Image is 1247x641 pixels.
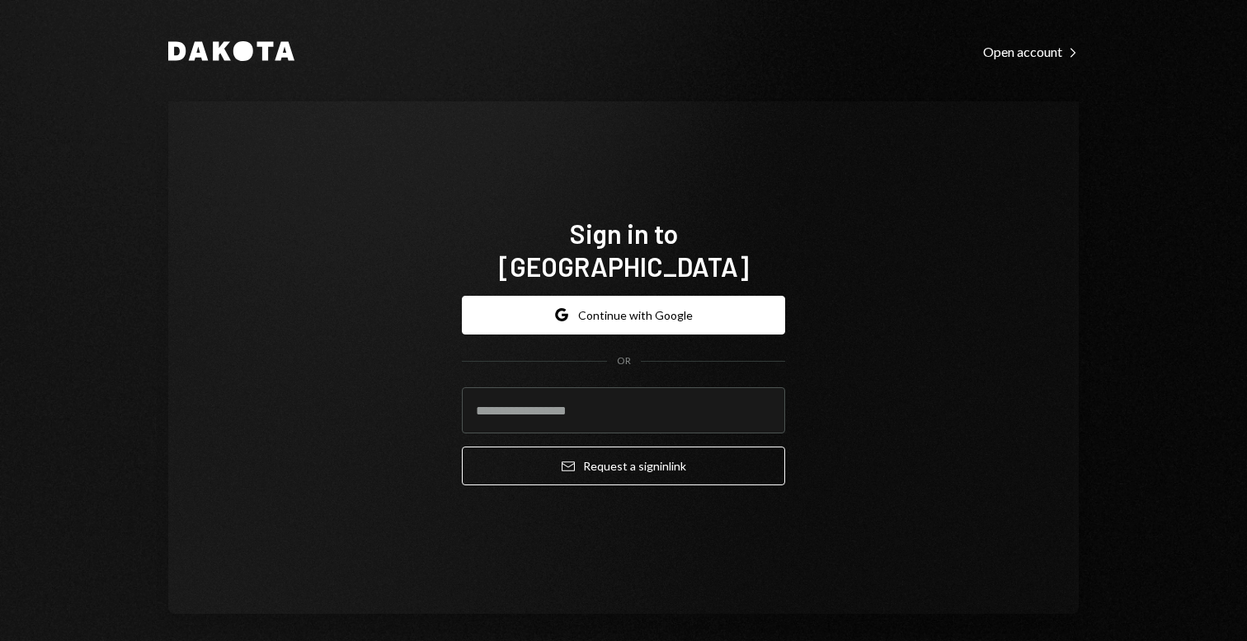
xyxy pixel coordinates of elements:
button: Request a signinlink [462,447,785,485]
button: Continue with Google [462,296,785,335]
div: OR [617,354,631,368]
h1: Sign in to [GEOGRAPHIC_DATA] [462,217,785,283]
div: Open account [983,44,1079,60]
a: Open account [983,42,1079,60]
